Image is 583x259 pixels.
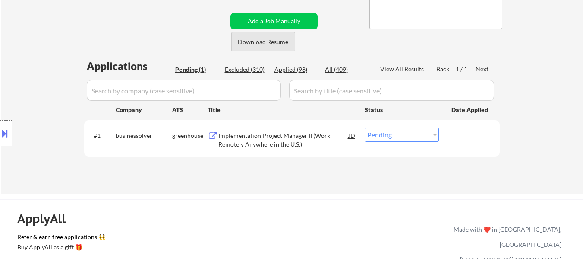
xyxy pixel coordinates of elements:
div: Date Applied [451,106,489,114]
div: All (409) [325,65,368,74]
div: 1 / 1 [456,65,476,74]
div: Pending (1) [175,65,218,74]
button: Download Resume [231,32,295,51]
div: Made with ❤️ in [GEOGRAPHIC_DATA], [GEOGRAPHIC_DATA] [450,222,561,252]
div: JD [348,128,356,143]
div: Excluded (310) [225,65,268,74]
div: Implementation Project Manager II (Work Remotely Anywhere in the U.S.) [218,131,349,148]
div: Applied (98) [274,65,318,74]
div: Status [365,102,439,117]
div: Back [436,65,450,74]
div: ATS [172,106,208,114]
a: Buy ApplyAll as a gift 🎁 [17,243,104,254]
div: greenhouse [172,131,208,140]
a: Refer & earn free applications 👯‍♀️ [17,234,273,243]
div: View All Results [380,65,426,74]
button: Add a Job Manually [230,13,318,29]
div: ApplyAll [17,211,76,226]
input: Search by title (case sensitive) [289,80,494,101]
div: Title [208,106,356,114]
div: Buy ApplyAll as a gift 🎁 [17,244,104,250]
input: Search by company (case sensitive) [87,80,281,101]
div: Next [476,65,489,74]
